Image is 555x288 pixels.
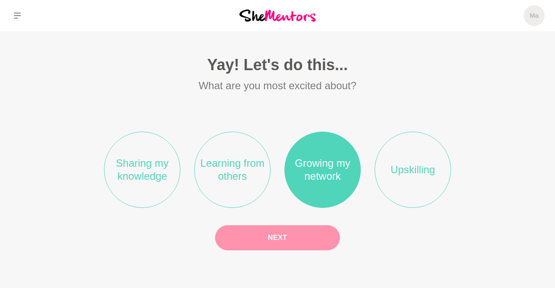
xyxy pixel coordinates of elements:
a: Ma [524,5,545,26]
h5: Ma [530,12,539,20]
img: She Mentors Logo [239,10,316,21]
button: Next [215,225,340,250]
p: What are you most excited about? [35,78,520,94]
h1: Yay! Let's do this... [35,55,520,74]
